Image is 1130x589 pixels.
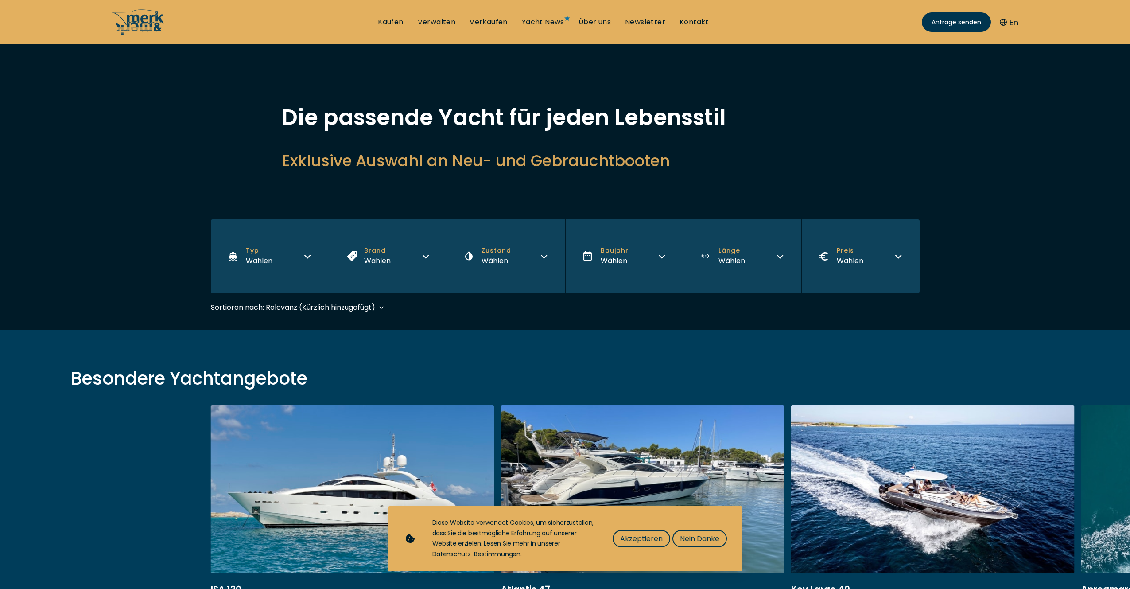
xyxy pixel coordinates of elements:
a: Kontakt [680,17,709,27]
div: Wählen [837,255,863,266]
button: PreisWählen [801,219,920,293]
div: Wählen [246,255,272,266]
button: TypWählen [211,219,329,293]
div: Sortieren nach: Relevanz (Kürzlich hinzugefügt) [211,302,375,313]
a: Newsletter [625,17,665,27]
a: Verkaufen [470,17,508,27]
span: Nein Danke [680,533,719,544]
div: Wählen [718,255,745,266]
button: BaujahrWählen [565,219,683,293]
span: Preis [837,246,863,255]
a: Verwalten [418,17,456,27]
div: Wählen [364,255,391,266]
button: Akzeptieren [613,530,670,547]
span: Brand [364,246,391,255]
button: BrandWählen [329,219,447,293]
span: Länge [718,246,745,255]
span: Akzeptieren [620,533,663,544]
span: Baujahr [601,246,629,255]
h2: Exklusive Auswahl an Neu- und Gebrauchtbooten [282,150,849,172]
h1: Die passende Yacht für jeden Lebensstil [282,106,849,129]
a: Kaufen [378,17,403,27]
button: ZustandWählen [447,219,565,293]
div: Diese Website verwendet Cookies, um sicherzustellen, dass Sie die bestmögliche Erfahrung auf unse... [432,518,595,560]
span: Anfrage senden [932,18,981,27]
button: LängeWählen [683,219,801,293]
div: Wählen [482,255,511,266]
span: Zustand [482,246,511,255]
a: Yacht News [522,17,564,27]
span: Typ [246,246,272,255]
button: Nein Danke [672,530,727,547]
div: Wählen [601,255,629,266]
button: En [1000,16,1018,28]
a: Datenschutz-Bestimmungen [432,550,520,558]
a: Anfrage senden [922,12,991,32]
a: Über uns [579,17,611,27]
